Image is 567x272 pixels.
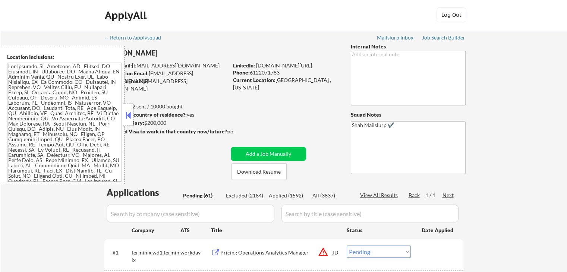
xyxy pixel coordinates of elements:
[233,69,250,76] strong: Phone:
[113,249,126,256] div: #1
[104,78,228,92] div: [EMAIL_ADDRESS][DOMAIN_NAME]
[318,247,328,257] button: warning_amber
[347,223,411,237] div: Status
[409,192,420,199] div: Back
[281,205,459,222] input: Search by title (case sensitive)
[233,76,338,91] div: [GEOGRAPHIC_DATA] , [US_STATE]
[425,192,442,199] div: 1 / 1
[437,7,466,22] button: Log Out
[226,192,263,199] div: Excluded (2184)
[231,163,287,180] button: Download Resume
[183,192,220,199] div: Pending (61)
[104,103,228,110] div: 1592 sent / 10000 bought
[104,48,258,58] div: [PERSON_NAME]
[422,227,454,234] div: Date Applied
[233,77,275,83] strong: Current Location:
[104,35,168,42] a: ← Return to /applysquad
[312,192,350,199] div: All (3837)
[231,147,306,161] button: Add a Job Manually
[105,62,228,69] div: [EMAIL_ADDRESS][DOMAIN_NAME]
[180,227,211,234] div: ATS
[132,227,180,234] div: Company
[422,35,466,40] div: Job Search Builder
[332,246,340,259] div: JD
[256,62,312,69] a: [DOMAIN_NAME][URL]
[7,53,122,61] div: Location Inclusions:
[104,111,187,118] strong: Can work in country of residence?:
[377,35,414,42] a: Mailslurp Inbox
[233,69,338,76] div: 6122071783
[269,192,306,199] div: Applied (1592)
[211,227,340,234] div: Title
[377,35,414,40] div: Mailslurp Inbox
[104,128,229,135] strong: Will need Visa to work in that country now/future?:
[442,192,454,199] div: Next
[227,128,249,135] div: no
[107,205,274,222] input: Search by company (case sensitive)
[105,70,228,84] div: [EMAIL_ADDRESS][DOMAIN_NAME]
[351,43,466,50] div: Internal Notes
[105,9,149,22] div: ApplyAll
[351,111,466,118] div: Squad Notes
[180,249,211,256] div: workday
[360,192,400,199] div: View All Results
[233,62,255,69] strong: LinkedIn:
[104,35,168,40] div: ← Return to /applysquad
[132,249,180,263] div: terminix.wd1.terminix
[107,188,180,197] div: Applications
[104,111,226,118] div: yes
[220,249,333,256] div: Pricing Operations Analytics Manager
[104,119,228,127] div: $200,000
[422,35,466,42] a: Job Search Builder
